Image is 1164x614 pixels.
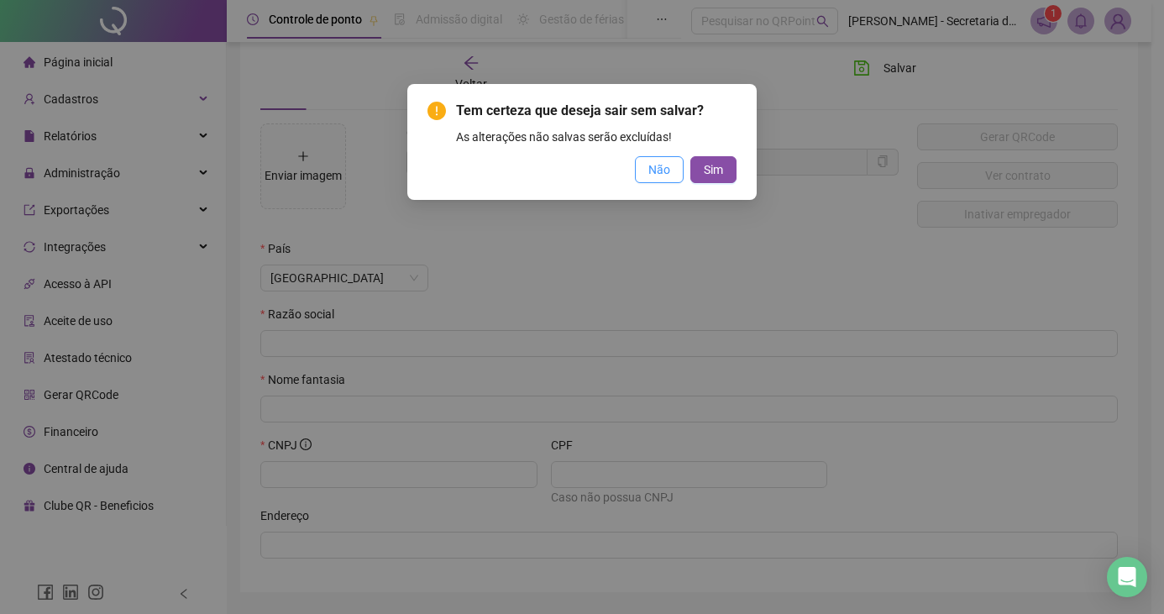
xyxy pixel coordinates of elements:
span: exclamation-circle [427,102,446,120]
div: Open Intercom Messenger [1107,557,1147,597]
span: As alterações não salvas serão excluídas! [456,130,672,144]
span: Tem certeza que deseja sair sem salvar? [456,102,704,118]
button: Não [635,156,684,183]
span: Sim [704,160,723,179]
button: Sim [690,156,737,183]
span: Não [648,160,670,179]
